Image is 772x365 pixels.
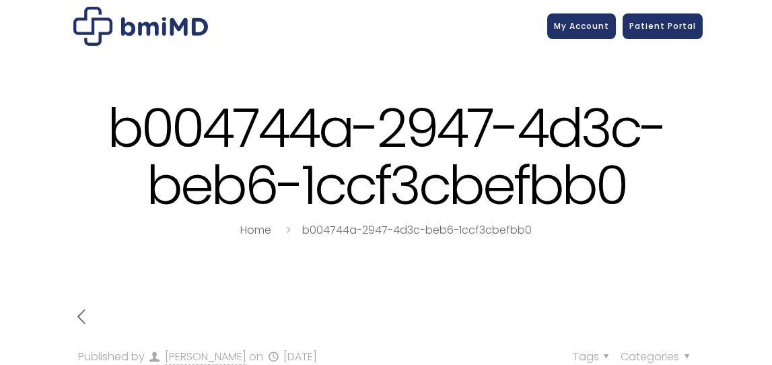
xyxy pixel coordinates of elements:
[623,13,703,39] a: Patient Portal
[240,222,271,238] a: Home
[281,222,295,238] i: breadcrumbs separator
[283,349,317,364] time: [DATE]
[70,305,94,329] i: previous post
[266,349,281,364] i: published
[547,13,616,39] a: My Account
[621,349,694,364] span: Categories
[573,349,614,364] span: Tags
[165,349,246,365] a: [PERSON_NAME]
[70,307,94,329] a: previous post
[78,349,145,364] span: Published by
[73,7,208,46] img: b004744a-2947-4d3c-beb6-1ccf3cbefbb0
[302,222,532,238] a: b004744a-2947-4d3c-beb6-1ccf3cbefbb0
[249,349,263,364] span: on
[629,20,696,32] span: Patient Portal
[147,349,162,364] i: author
[70,100,703,214] h1: b004744a-2947-4d3c-beb6-1ccf3cbefbb0
[554,20,609,32] span: My Account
